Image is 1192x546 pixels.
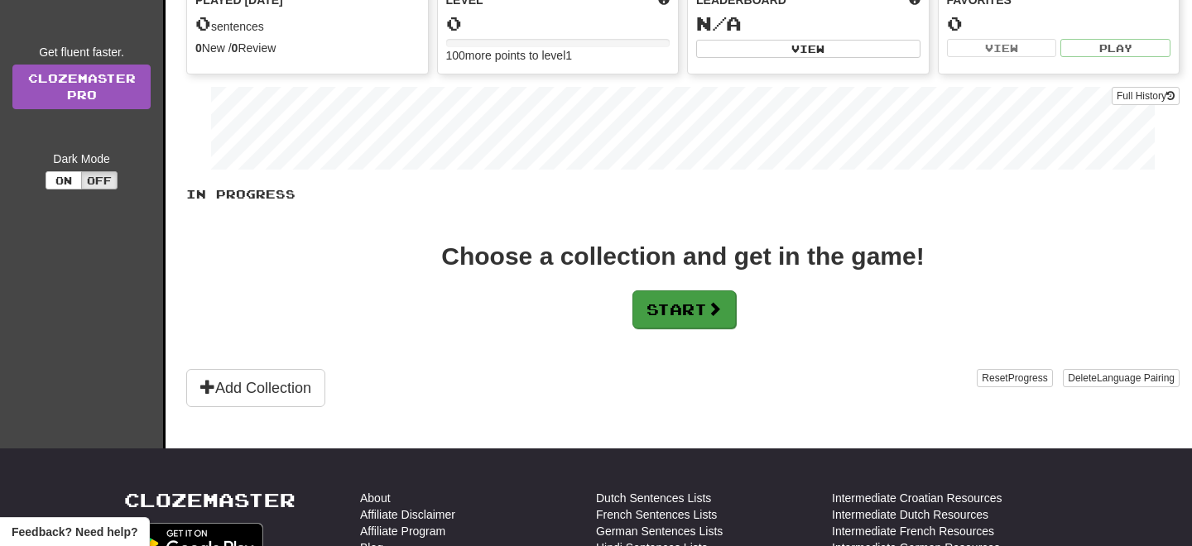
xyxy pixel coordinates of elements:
[232,41,238,55] strong: 0
[195,13,420,35] div: sentences
[1112,87,1180,105] button: Full History
[360,506,455,523] a: Affiliate Disclaimer
[360,523,445,539] a: Affiliate Program
[832,490,1002,506] a: Intermediate Croatian Resources
[832,523,994,539] a: Intermediate French Resources
[632,290,736,328] button: Start
[186,186,1180,203] p: In Progress
[446,47,670,64] div: 100 more points to level 1
[596,506,717,523] a: French Sentences Lists
[46,171,82,189] button: On
[186,369,325,407] button: Add Collection
[696,40,920,58] button: View
[1060,39,1170,57] button: Play
[12,524,137,540] span: Open feedback widget
[1008,372,1048,384] span: Progress
[596,490,711,506] a: Dutch Sentences Lists
[12,44,151,60] div: Get fluent faster.
[596,523,723,539] a: German Sentences Lists
[446,13,670,34] div: 0
[1097,372,1175,384] span: Language Pairing
[360,490,391,506] a: About
[977,369,1052,387] button: ResetProgress
[832,506,988,523] a: Intermediate Dutch Resources
[441,244,924,269] div: Choose a collection and get in the game!
[195,12,211,35] span: 0
[124,490,296,510] a: Clozemaster
[12,151,151,167] div: Dark Mode
[81,171,118,189] button: Off
[947,39,1057,57] button: View
[696,12,742,35] span: N/A
[947,13,1171,34] div: 0
[195,41,202,55] strong: 0
[195,40,420,56] div: New / Review
[12,65,151,109] a: ClozemasterPro
[1063,369,1180,387] button: DeleteLanguage Pairing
